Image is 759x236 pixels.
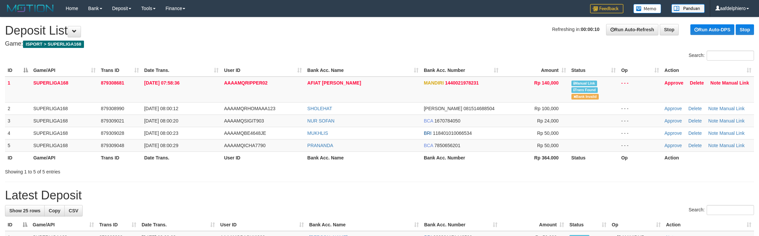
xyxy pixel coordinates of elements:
label: Search: [689,51,754,61]
th: Date Trans. [142,151,222,164]
th: Status: activate to sort column ascending [567,219,609,231]
a: Run Auto-Refresh [606,24,658,35]
img: Feedback.jpg [590,4,623,13]
a: Note [708,130,718,136]
a: Approve [664,130,682,136]
th: Bank Acc. Number [421,151,501,164]
span: Bank is not match [571,94,599,100]
span: Rp 100,000 [534,106,558,111]
td: - - - [618,77,662,103]
a: Note [710,80,721,86]
th: Game/API [31,151,98,164]
span: Copy 118401010066534 to clipboard [433,130,472,136]
span: 879309021 [101,118,124,123]
a: SHOLEHAT [307,106,332,111]
td: 3 [5,115,31,127]
a: PRANANDA [307,143,333,148]
span: MANDIRI [424,80,444,86]
a: Note [708,143,718,148]
span: [DATE] 07:58:36 [144,80,180,86]
a: Note [708,106,718,111]
span: Manually Linked [571,81,597,86]
td: - - - [618,127,662,139]
img: panduan.png [671,4,705,13]
span: [DATE] 08:00:20 [144,118,178,123]
div: Showing 1 to 5 of 5 entries [5,166,311,175]
a: Delete [690,80,704,86]
span: Show 25 rows [9,208,40,213]
span: 879308990 [101,106,124,111]
span: Rp 24,000 [537,118,559,123]
span: ISPORT > SUPERLIGA168 [23,41,84,48]
a: Delete [688,130,702,136]
a: Approve [664,143,682,148]
a: Note [708,118,718,123]
th: Op: activate to sort column ascending [618,64,662,77]
span: BCA [424,118,433,123]
td: SUPERLIGA168 [31,127,98,139]
span: BRI [424,130,431,136]
span: [DATE] 08:00:23 [144,130,178,136]
th: ID [5,151,31,164]
th: Date Trans.: activate to sort column ascending [142,64,222,77]
span: AAAAMQBE4648JE [224,130,266,136]
span: [PERSON_NAME] [424,106,462,111]
a: Manual Link [719,130,745,136]
span: [DATE] 08:00:12 [144,106,178,111]
label: Search: [689,205,754,215]
span: AAAAMQICHA7790 [224,143,266,148]
span: BCA [424,143,433,148]
th: User ID [221,151,305,164]
input: Search: [707,51,754,61]
td: SUPERLIGA168 [31,102,98,115]
span: CSV [69,208,78,213]
th: Bank Acc. Name: activate to sort column ascending [305,64,421,77]
h4: Game: [5,41,754,47]
th: Op: activate to sort column ascending [609,219,663,231]
a: Approve [664,118,682,123]
a: Manual Link [719,143,745,148]
th: Bank Acc. Name: activate to sort column ascending [307,219,421,231]
span: Copy 7850656201 to clipboard [434,143,460,148]
a: Delete [688,106,702,111]
a: Copy [44,205,65,216]
a: Manual Link [719,118,745,123]
a: AFIAT [PERSON_NAME] [307,80,361,86]
a: MUKHLIS [307,130,328,136]
span: AAAAMQRHOMAAA123 [224,106,275,111]
strong: 00:00:10 [581,27,599,32]
h1: Latest Deposit [5,189,754,202]
th: ID: activate to sort column descending [5,219,30,231]
span: 879309048 [101,143,124,148]
a: Stop [736,24,754,35]
td: 2 [5,102,31,115]
a: Manual Link [722,80,749,86]
span: Rp 50,000 [537,130,559,136]
a: Stop [660,24,679,35]
span: Copy 1440021978231 to clipboard [445,80,479,86]
th: Amount: activate to sort column ascending [501,64,569,77]
th: ID: activate to sort column descending [5,64,31,77]
th: Action: activate to sort column ascending [663,219,754,231]
td: - - - [618,102,662,115]
th: Status [569,151,619,164]
td: 5 [5,139,31,151]
span: Copy [49,208,60,213]
span: Refreshing in: [552,27,599,32]
th: Op [618,151,662,164]
a: Run Auto-DPS [690,24,734,35]
span: Copy 1670784050 to clipboard [434,118,460,123]
th: Action [662,151,754,164]
th: Trans ID [98,151,142,164]
th: Amount: activate to sort column ascending [500,219,567,231]
th: Status: activate to sort column ascending [569,64,619,77]
a: Approve [664,80,683,86]
span: AAAAMQSIGIT903 [224,118,264,123]
input: Search: [707,205,754,215]
th: Trans ID: activate to sort column ascending [97,219,139,231]
span: Rp 140,000 [534,80,558,86]
th: Trans ID: activate to sort column ascending [98,64,142,77]
a: Delete [688,118,702,123]
td: - - - [618,139,662,151]
td: 4 [5,127,31,139]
